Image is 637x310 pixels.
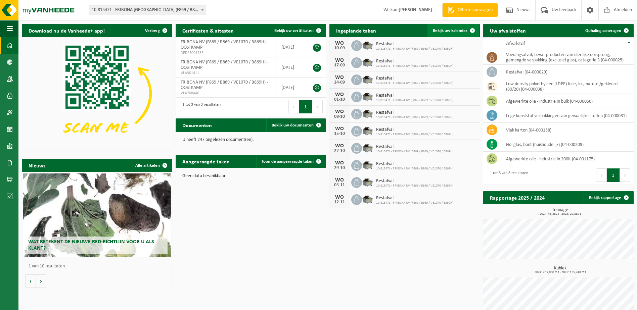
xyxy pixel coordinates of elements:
[333,75,346,80] div: WO
[333,200,346,205] div: 12-11
[176,155,236,168] h2: Aangevraagde taken
[276,77,306,98] td: [DATE]
[376,178,453,184] span: Restafval
[181,80,268,90] span: FRIBONA NV (F869 / B869 / VE1070 / B869H) - OOSTKAMP
[376,127,453,133] span: Restafval
[333,195,346,200] div: WO
[266,118,325,132] a: Bekijk uw documenten
[501,123,634,137] td: vlak karton (04-000158)
[333,177,346,183] div: WO
[22,24,111,37] h2: Download nu de Vanheede+ app!
[333,166,346,170] div: 29-10
[501,137,634,152] td: hol glas, bont (huishoudelijk) (04-000209)
[487,271,634,274] span: 2024: 255,000 m3 - 2025: 155,240 m3
[442,3,498,17] a: Offerte aanvragen
[181,50,271,56] span: RED25001735
[333,46,346,51] div: 10-09
[487,212,634,216] span: 2024: 45,382 t - 2025: 29,889 t
[362,142,373,153] img: WB-5000-GAL-GY-01
[376,93,453,98] span: Restafval
[362,176,373,188] img: WB-5000-GAL-GY-01
[376,133,453,137] span: 10-815471 - FRIBONA NV (F869 / B869 / VE1070 / B869H)
[580,24,633,37] a: Ophaling aanvragen
[181,91,271,96] span: VLA708446
[376,59,453,64] span: Restafval
[362,193,373,205] img: WB-5000-GAL-GY-01
[376,81,453,85] span: 10-815471 - FRIBONA NV (F869 / B869 / VE1070 / B869H)
[501,50,634,65] td: voedingsafval, bevat producten van dierlijke oorsprong, gemengde verpakking (exclusief glas), cat...
[376,167,453,171] span: 10-815471 - FRIBONA NV (F869 / B869 / VE1070 / B869H)
[23,173,171,257] a: Wat betekent de nieuwe RED-richtlijn voor u als klant?
[399,7,432,12] strong: [PERSON_NAME]
[596,168,607,182] button: Previous
[333,149,346,153] div: 22-10
[487,168,528,183] div: 1 tot 8 van 8 resultaten
[362,73,373,85] img: WB-5000-GAL-GY-01
[276,57,306,77] td: [DATE]
[427,24,479,37] a: Bekijk uw kalender
[29,264,169,269] p: 1 van 10 resultaten
[620,168,630,182] button: Next
[130,159,172,172] a: Alle artikelen
[607,168,620,182] button: 1
[362,56,373,68] img: WB-5000-GAL-GY-01
[376,184,453,188] span: 10-815471 - FRIBONA NV (F869 / B869 / VE1070 / B869H)
[376,115,453,119] span: 10-815471 - FRIBONA NV (F869 / B869 / VE1070 / B869H)
[333,126,346,132] div: WO
[89,5,206,15] span: 10-815471 - FRIBONA NV (F869 / B869 / VE1070 / B869H) - OOSTKAMP
[333,183,346,188] div: 05-11
[376,64,453,68] span: 10-815471 - FRIBONA NV (F869 / B869 / VE1070 / B869H)
[333,109,346,114] div: WO
[433,29,467,33] span: Bekijk uw kalender
[333,160,346,166] div: WO
[333,92,346,97] div: WO
[487,266,634,274] h3: Kubiek
[145,29,160,33] span: Verberg
[584,191,633,204] a: Bekijk rapportage
[299,100,312,113] button: 1
[333,58,346,63] div: WO
[362,39,373,51] img: WB-5000-GAL-GY-01
[25,274,36,288] button: Vorige
[140,24,172,37] button: Verberg
[456,7,494,13] span: Offerte aanvragen
[276,37,306,57] td: [DATE]
[22,159,52,172] h2: Nieuws
[362,91,373,102] img: WB-5000-GAL-GY-01
[483,191,551,204] h2: Rapportage 2025 / 2024
[181,60,268,70] span: FRIBONA NV (F869 / B869 / VE1070 / B869H) - OOSTKAMP
[333,63,346,68] div: 17-09
[256,155,325,168] a: Toon de aangevraagde taken
[36,274,46,288] button: Volgende
[487,208,634,216] h3: Tonnage
[376,98,453,102] span: 10-815471 - FRIBONA NV (F869 / B869 / VE1070 / B869H)
[501,65,634,79] td: restafval (04-000029)
[272,123,314,127] span: Bekijk uw documenten
[333,114,346,119] div: 08-10
[333,41,346,46] div: WO
[376,150,453,154] span: 10-815471 - FRIBONA NV (F869 / B869 / VE1070 / B869H)
[176,118,219,132] h2: Documenten
[182,174,319,178] p: Geen data beschikbaar.
[329,24,383,37] h2: Ingeplande taken
[288,100,299,113] button: Previous
[501,79,634,94] td: low density polyethyleen (LDPE) folie, los, naturel/gekleurd (80/20) (04-000038)
[28,239,154,251] span: Wat betekent de nieuwe RED-richtlijn voor u als klant?
[376,196,453,201] span: Restafval
[333,80,346,85] div: 24-09
[179,99,221,114] div: 1 tot 3 van 3 resultaten
[501,152,634,166] td: afgewerkte olie - industrie in 200lt (04-001175)
[362,125,373,136] img: WB-5000-GAL-GY-01
[376,110,453,115] span: Restafval
[181,70,271,76] span: VLA901411
[376,42,453,47] span: Restafval
[501,94,634,108] td: afgewerkte olie - industrie in bulk (04-000056)
[274,29,314,33] span: Bekijk uw certificaten
[333,143,346,149] div: WO
[333,97,346,102] div: 01-10
[181,40,268,50] span: FRIBONA NV (F869 / B869 / VE1070 / B869H) - OOSTKAMP
[262,159,314,164] span: Toon de aangevraagde taken
[22,37,172,150] img: Download de VHEPlus App
[585,29,621,33] span: Ophaling aanvragen
[376,144,453,150] span: Restafval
